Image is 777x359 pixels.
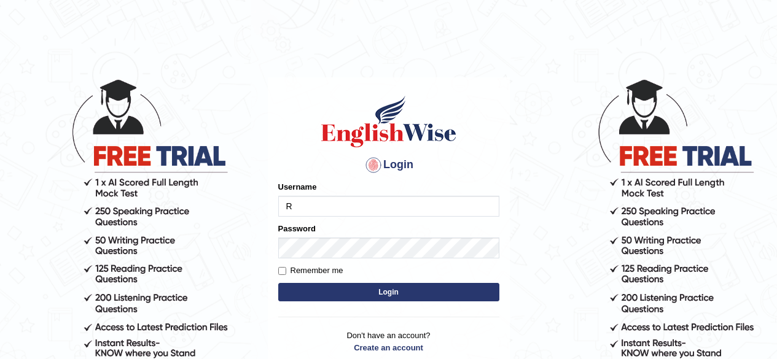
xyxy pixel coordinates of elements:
[278,181,317,193] label: Username
[278,155,499,175] h4: Login
[278,223,316,234] label: Password
[319,94,459,149] img: Logo of English Wise sign in for intelligent practice with AI
[278,283,499,301] button: Login
[278,267,286,275] input: Remember me
[278,264,343,277] label: Remember me
[278,342,499,353] a: Create an account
